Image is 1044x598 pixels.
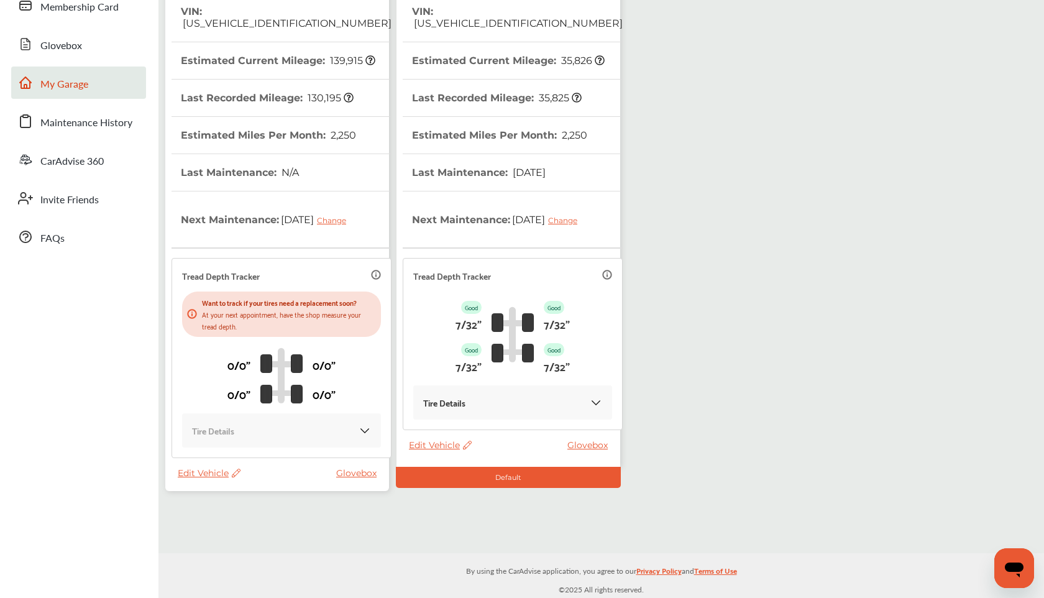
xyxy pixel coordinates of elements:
th: Next Maintenance : [181,191,355,247]
p: 7/32" [544,314,570,333]
span: 2,250 [329,129,356,141]
img: tire_track_logo.b900bcbc.svg [260,347,303,403]
a: FAQs [11,221,146,253]
iframe: Button to launch messaging window [994,548,1034,588]
p: Good [544,343,564,356]
p: 0/0" [313,384,336,403]
div: Change [317,216,352,225]
a: Terms of Use [694,564,737,583]
span: [US_VEHICLE_IDENTIFICATION_NUMBER] [181,17,391,29]
p: By using the CarAdvise application, you agree to our and [158,564,1044,577]
div: © 2025 All rights reserved. [158,553,1044,598]
th: Estimated Miles Per Month : [412,117,587,154]
th: Estimated Current Mileage : [412,42,605,79]
p: Good [461,301,482,314]
p: 0/0" [313,355,336,374]
p: Good [544,301,564,314]
a: Invite Friends [11,182,146,214]
p: At your next appointment, have the shop measure your tread depth. [202,308,376,332]
span: 35,825 [537,92,582,104]
a: CarAdvise 360 [11,144,146,176]
th: Last Maintenance : [412,154,546,191]
span: CarAdvise 360 [40,154,104,170]
p: 0/0" [227,355,250,374]
img: KOKaJQAAAABJRU5ErkJggg== [590,397,602,409]
th: Estimated Miles Per Month : [181,117,356,154]
p: Tread Depth Tracker [182,269,260,283]
p: 7/32" [456,314,482,333]
p: Good [461,343,482,356]
div: Default [396,467,621,488]
a: Glovebox [567,439,614,451]
span: 130,195 [306,92,354,104]
span: 139,915 [328,55,375,67]
th: Next Maintenance : [412,191,587,247]
a: My Garage [11,67,146,99]
p: 0/0" [227,384,250,403]
span: 2,250 [560,129,587,141]
a: Maintenance History [11,105,146,137]
p: Want to track if your tires need a replacement soon? [202,297,376,308]
span: FAQs [40,231,65,247]
span: Glovebox [40,38,82,54]
a: Glovebox [11,28,146,60]
img: tire_track_logo.b900bcbc.svg [492,306,534,362]
span: My Garage [40,76,88,93]
th: Last Recorded Mileage : [412,80,582,116]
th: Last Maintenance : [181,154,299,191]
p: Tread Depth Tracker [413,269,491,283]
th: Estimated Current Mileage : [181,42,375,79]
p: Tire Details [423,395,465,410]
span: [DATE] [511,167,546,178]
span: Invite Friends [40,192,99,208]
th: Last Recorded Mileage : [181,80,354,116]
a: Privacy Policy [636,564,682,583]
span: [DATE] [510,204,587,235]
span: 35,826 [559,55,605,67]
span: [DATE] [279,204,355,235]
span: Edit Vehicle [178,467,240,479]
span: Maintenance History [40,115,132,131]
p: Tire Details [192,423,234,438]
span: Edit Vehicle [409,439,472,451]
a: Glovebox [336,467,383,479]
p: 7/32" [544,356,570,375]
span: N/A [280,167,299,178]
span: [US_VEHICLE_IDENTIFICATION_NUMBER] [412,17,623,29]
div: Change [548,216,584,225]
img: KOKaJQAAAABJRU5ErkJggg== [359,425,371,437]
p: 7/32" [456,356,482,375]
